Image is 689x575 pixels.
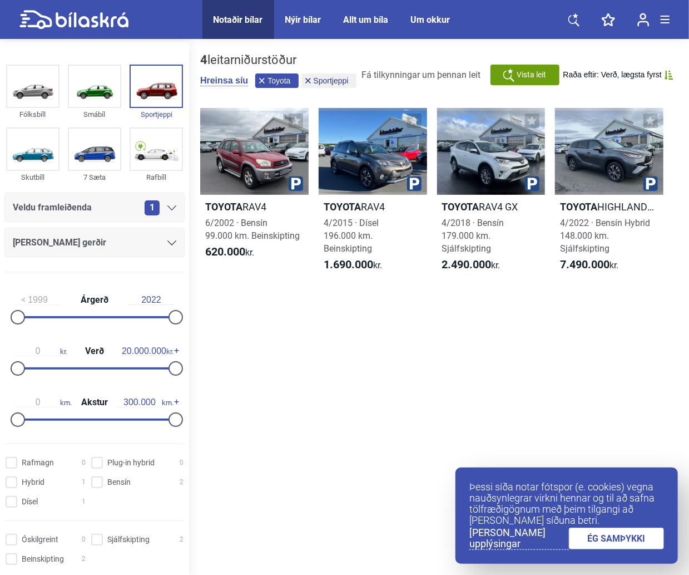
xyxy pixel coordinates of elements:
span: 1 [82,496,86,508]
span: Plug-in hybrid [107,457,155,469]
span: kr. [324,258,382,272]
a: ToyotaHIGHLANDER VX HYBRID AWD4/2022 · Bensín Hybrid148.000 km. Sjálfskipting7.490.000kr. [555,108,663,282]
span: Árgerð [78,296,111,304]
span: 1 [145,200,160,215]
b: 1.690.000 [324,258,373,271]
span: 2 [180,476,184,488]
span: 1 [82,476,86,488]
span: Fá tilkynningar um þennan leit [362,70,481,80]
span: kr. [205,245,254,259]
span: 0 [82,457,86,469]
div: Skutbíll [6,171,60,184]
span: Óskilgreint [22,534,58,545]
span: Sjálfskipting [107,534,150,545]
span: kr. [442,258,500,272]
a: ToyotaRAV44/2015 · Dísel196.000 km. Beinskipting1.690.000kr. [319,108,427,282]
button: Sportjeppi [301,73,356,88]
span: km. [16,397,72,407]
button: Toyota [255,73,298,88]
span: Sportjeppi [314,77,349,85]
a: Notaðir bílar [214,14,263,25]
span: Veldu framleiðenda [13,200,92,215]
span: 0 [180,457,184,469]
a: Nýir bílar [285,14,321,25]
span: 2 [82,553,86,565]
b: Toyota [324,201,361,213]
span: Dísel [22,496,38,508]
span: kr. [16,346,67,356]
img: parking.png [525,176,539,191]
h2: HIGHLANDER VX HYBRID AWD [555,200,663,213]
a: [PERSON_NAME] upplýsingar [469,527,569,550]
div: Smábíl [68,108,121,121]
img: parking.png [289,176,303,191]
div: Sportjeppi [130,108,183,121]
p: Þessi síða notar fótspor (e. cookies) vegna nauðsynlegrar virkni hennar og til að safna tölfræðig... [469,481,664,526]
div: Rafbíll [130,171,183,184]
span: Akstur [78,398,111,407]
h2: RAV4 GX [437,200,546,213]
a: ToyotaRAV4 GX4/2018 · Bensín179.000 km. Sjálfskipting2.490.000kr. [437,108,546,282]
b: Toyota [560,201,597,213]
span: Hybrid [22,476,44,488]
b: 4 [200,53,207,67]
span: kr. [560,258,618,272]
b: Toyota [205,201,242,213]
b: 7.490.000 [560,258,609,271]
img: user-login.svg [637,13,650,27]
span: Toyota [267,77,290,85]
span: Beinskipting [22,553,64,565]
span: 4/2022 · Bensín Hybrid 148.000 km. Sjálfskipting [560,218,650,254]
span: 2 [180,534,184,545]
span: 4/2018 · Bensín 179.000 km. Sjálfskipting [442,218,504,254]
h2: RAV4 [200,200,309,213]
a: ToyotaRAV46/2002 · Bensín99.000 km. Beinskipting620.000kr. [200,108,309,282]
span: Verð [82,347,107,356]
img: parking.png [407,176,422,191]
b: 2.490.000 [442,258,492,271]
button: Hreinsa síu [200,75,248,86]
div: Fólksbíll [6,108,60,121]
a: Um okkur [411,14,450,25]
a: ÉG SAMÞYKKI [569,528,665,549]
span: [PERSON_NAME] gerðir [13,235,106,250]
div: leitarniðurstöður [200,53,359,67]
h2: RAV4 [319,200,427,213]
span: Raða eftir: Verð, lægsta fyrst [563,70,662,80]
img: parking.png [643,176,658,191]
b: 620.000 [205,245,245,258]
span: Vista leit [517,69,546,81]
span: 0 [82,534,86,545]
a: Allt um bíla [344,14,389,25]
span: Bensín [107,476,131,488]
button: Raða eftir: Verð, lægsta fyrst [563,70,673,80]
span: km. [117,397,174,407]
span: Rafmagn [22,457,54,469]
span: 6/2002 · Bensín 99.000 km. Beinskipting [205,218,300,241]
div: 7 Sæta [68,171,121,184]
span: 4/2015 · Dísel 196.000 km. Beinskipting [324,218,379,254]
b: Toyota [442,201,479,213]
span: kr. [122,346,174,356]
